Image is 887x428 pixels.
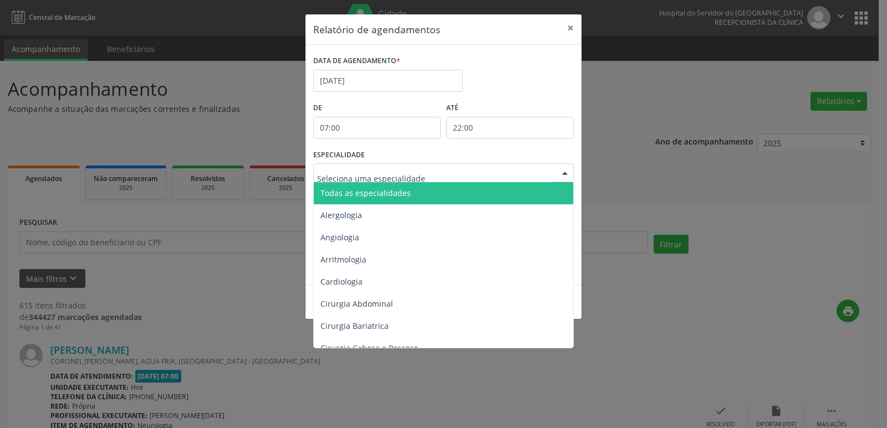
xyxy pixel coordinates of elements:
label: ESPECIALIDADE [313,147,365,164]
label: DATA DE AGENDAMENTO [313,53,400,70]
span: Cirurgia Bariatrica [320,321,389,331]
button: Close [559,14,582,42]
input: Seleciona uma especialidade [317,167,551,189]
span: Cardiologia [320,276,363,287]
span: Alergologia [320,210,362,220]
span: Todas as especialidades [320,188,411,198]
span: Cirurgia Cabeça e Pescoço [320,343,418,353]
span: Angiologia [320,232,359,243]
input: Selecione uma data ou intervalo [313,70,463,92]
label: ATÉ [446,100,574,117]
input: Selecione o horário inicial [313,117,441,139]
input: Selecione o horário final [446,117,574,139]
label: De [313,100,441,117]
span: Arritmologia [320,254,366,265]
h5: Relatório de agendamentos [313,22,440,37]
span: Cirurgia Abdominal [320,298,393,309]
